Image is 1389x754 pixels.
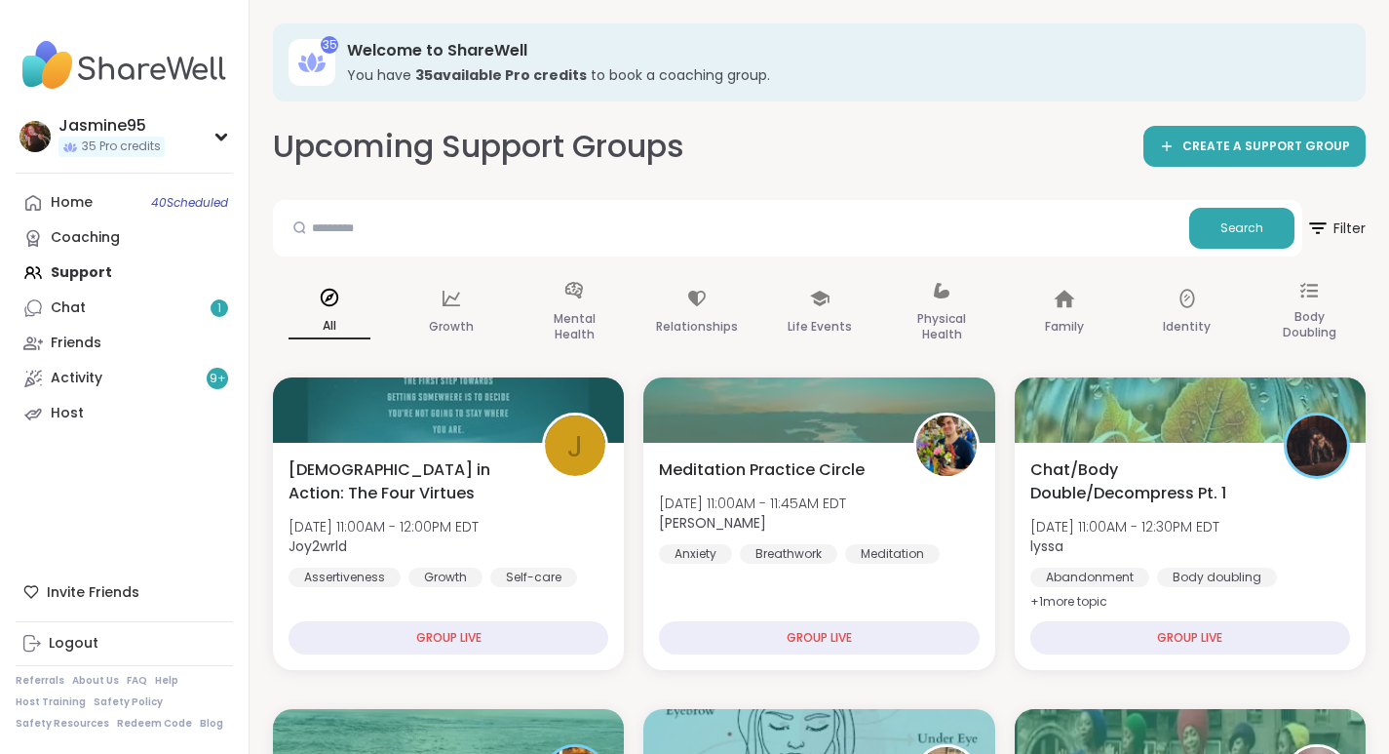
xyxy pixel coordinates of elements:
[845,544,940,564] div: Meditation
[289,517,479,536] span: [DATE] 11:00AM - 12:00PM EDT
[567,423,583,469] span: J
[1045,315,1084,338] p: Family
[151,195,228,211] span: 40 Scheduled
[1030,621,1350,655] div: GROUP LIVE
[1030,568,1149,587] div: Abandonment
[16,626,233,661] a: Logout
[94,695,163,709] a: Safety Policy
[273,125,684,169] h2: Upcoming Support Groups
[533,307,615,346] p: Mental Health
[415,65,587,85] b: 35 available Pro credit s
[429,315,474,338] p: Growth
[490,568,577,587] div: Self-care
[155,674,178,688] a: Help
[51,334,101,353] div: Friends
[289,314,370,339] p: All
[916,416,977,476] img: Nicholas
[1157,568,1277,587] div: Body doubling
[656,315,738,338] p: Relationships
[1306,200,1366,257] button: Filter
[1163,315,1211,338] p: Identity
[16,185,233,220] a: Home40Scheduled
[1189,208,1294,249] button: Search
[1306,205,1366,252] span: Filter
[72,674,119,688] a: About Us
[16,717,109,731] a: Safety Resources
[51,193,93,213] div: Home
[1268,305,1350,344] p: Body Doubling
[408,568,482,587] div: Growth
[321,36,338,54] div: 35
[16,396,233,431] a: Host
[16,326,233,361] a: Friends
[16,575,233,610] div: Invite Friends
[659,621,979,655] div: GROUP LIVE
[659,544,732,564] div: Anxiety
[16,674,64,688] a: Referrals
[16,291,233,326] a: Chat1
[1030,517,1219,536] span: [DATE] 11:00AM - 12:30PM EDT
[16,31,233,99] img: ShareWell Nav Logo
[1287,416,1347,476] img: lyssa
[1182,139,1350,155] span: CREATE A SUPPORT GROUP
[16,695,86,709] a: Host Training
[200,717,223,731] a: Blog
[788,315,852,338] p: Life Events
[58,115,165,137] div: Jasmine95
[51,404,84,423] div: Host
[117,717,192,731] a: Redeem Code
[217,300,221,317] span: 1
[51,369,102,388] div: Activity
[82,139,161,155] span: 35 Pro credits
[51,228,120,248] div: Coaching
[16,361,233,396] a: Activity9+
[659,494,846,513] span: [DATE] 11:00AM - 11:45AM EDT
[49,634,98,654] div: Logout
[1220,219,1263,237] span: Search
[289,536,347,556] b: Joy2wrld
[740,544,837,564] div: Breathwork
[127,674,147,688] a: FAQ
[1143,126,1366,167] a: CREATE A SUPPORT GROUP
[347,40,1338,61] h3: Welcome to ShareWell
[16,220,233,256] a: Coaching
[659,513,766,533] b: [PERSON_NAME]
[347,65,1338,85] h3: You have to book a coaching group.
[902,307,984,346] p: Physical Health
[289,568,401,587] div: Assertiveness
[1030,536,1063,556] b: lyssa
[1030,458,1262,505] span: Chat/Body Double/Decompress Pt. 1
[51,298,86,318] div: Chat
[659,458,865,482] span: Meditation Practice Circle
[289,621,608,655] div: GROUP LIVE
[19,121,51,152] img: Jasmine95
[210,371,226,387] span: 9 +
[289,458,521,505] span: [DEMOGRAPHIC_DATA] in Action: The Four Virtues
